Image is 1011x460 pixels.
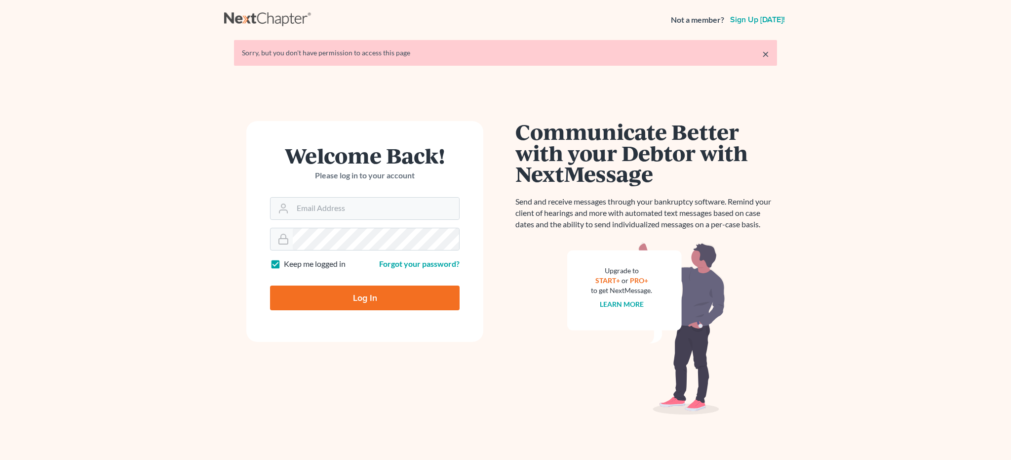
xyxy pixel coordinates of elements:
[284,258,346,270] label: Keep me logged in
[600,300,644,308] a: Learn more
[728,16,787,24] a: Sign up [DATE]!
[622,276,628,285] span: or
[591,266,652,276] div: Upgrade to
[762,48,769,60] a: ×
[270,286,460,310] input: Log In
[293,198,459,219] input: Email Address
[270,145,460,166] h1: Welcome Back!
[379,259,460,268] a: Forgot your password?
[595,276,620,285] a: START+
[270,170,460,181] p: Please log in to your account
[515,196,777,230] p: Send and receive messages through your bankruptcy software. Remind your client of hearings and mo...
[671,14,724,26] strong: Not a member?
[630,276,648,285] a: PRO+
[567,242,725,415] img: nextmessage_bg-59042aed3d76b12b5cd301f8e5b87938c9018125f34e5fa2b7a6b67550977c72.svg
[591,286,652,295] div: to get NextMessage.
[515,121,777,184] h1: Communicate Better with your Debtor with NextMessage
[242,48,769,58] div: Sorry, but you don't have permission to access this page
